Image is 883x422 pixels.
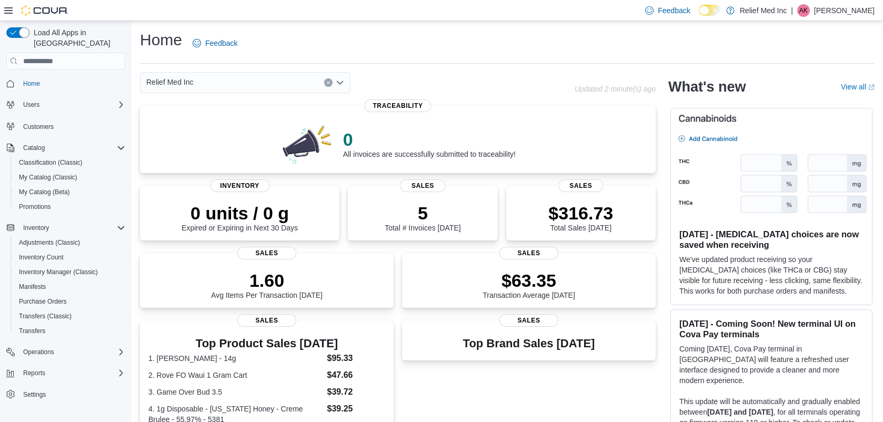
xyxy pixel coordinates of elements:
[327,369,386,381] dd: $47.66
[2,76,129,91] button: Home
[499,247,558,259] span: Sales
[19,119,125,133] span: Customers
[237,314,296,327] span: Sales
[23,79,40,88] span: Home
[799,4,808,17] span: AK
[19,77,125,90] span: Home
[15,251,68,264] a: Inventory Count
[2,387,129,402] button: Settings
[148,337,385,350] h3: Top Product Sales [DATE]
[19,346,58,358] button: Operations
[19,283,46,291] span: Manifests
[679,254,864,296] p: We've updated product receiving so your [MEDICAL_DATA] choices (like THCa or CBG) stay visible fo...
[658,5,690,16] span: Feedback
[23,144,45,152] span: Catalog
[148,370,323,380] dt: 2. Rove FO Waui 1 Gram Cart
[19,268,98,276] span: Inventory Manager (Classic)
[385,203,460,224] p: 5
[19,327,45,335] span: Transfers
[11,155,129,170] button: Classification (Classic)
[575,85,656,93] p: Updated 2 minute(s) ago
[548,203,613,224] p: $316.73
[19,238,80,247] span: Adjustments (Classic)
[15,325,49,337] a: Transfers
[2,220,129,235] button: Inventory
[324,78,333,87] button: Clear input
[15,295,71,308] a: Purchase Orders
[188,33,242,54] a: Feedback
[15,171,82,184] a: My Catalog (Classic)
[327,386,386,398] dd: $39.72
[237,247,296,259] span: Sales
[679,318,864,339] h3: [DATE] - Coming Soon! New terminal UI on Cova Pay terminals
[15,266,125,278] span: Inventory Manager (Classic)
[400,179,445,192] span: Sales
[463,337,595,350] h3: Top Brand Sales [DATE]
[15,295,125,308] span: Purchase Orders
[11,235,129,250] button: Adjustments (Classic)
[19,297,67,306] span: Purchase Orders
[19,77,44,90] a: Home
[15,325,125,337] span: Transfers
[679,344,864,386] p: Coming [DATE], Cova Pay terminal in [GEOGRAPHIC_DATA] will feature a refreshed user interface des...
[15,200,55,213] a: Promotions
[15,266,102,278] a: Inventory Manager (Classic)
[15,280,125,293] span: Manifests
[19,142,49,154] button: Catalog
[499,314,558,327] span: Sales
[210,179,269,192] span: Inventory
[19,173,77,182] span: My Catalog (Classic)
[11,309,129,324] button: Transfers (Classic)
[19,253,64,262] span: Inventory Count
[558,179,603,192] span: Sales
[791,4,793,17] p: |
[327,403,386,415] dd: $39.25
[336,78,344,87] button: Open list of options
[280,123,335,165] img: 0
[548,203,613,232] div: Total Sales [DATE]
[385,203,460,232] div: Total # Invoices [DATE]
[19,158,83,167] span: Classification (Classic)
[11,250,129,265] button: Inventory Count
[19,367,49,379] button: Reports
[23,224,49,232] span: Inventory
[146,76,193,88] span: Relief Med Inc
[679,229,864,250] h3: [DATE] - [MEDICAL_DATA] choices are now saved when receiving
[15,156,125,169] span: Classification (Classic)
[21,5,68,16] img: Cova
[19,142,125,154] span: Catalog
[841,83,875,91] a: View allExternal link
[23,369,45,377] span: Reports
[19,222,125,234] span: Inventory
[343,129,516,158] div: All invoices are successfully submitted to traceability!
[868,84,875,91] svg: External link
[148,353,323,364] dt: 1. [PERSON_NAME] - 14g
[15,171,125,184] span: My Catalog (Classic)
[19,120,58,133] a: Customers
[23,348,54,356] span: Operations
[211,270,323,299] div: Avg Items Per Transaction [DATE]
[483,270,575,299] div: Transaction Average [DATE]
[19,388,50,401] a: Settings
[19,203,51,211] span: Promotions
[740,4,787,17] p: Relief Med Inc
[19,188,70,196] span: My Catalog (Beta)
[15,236,125,249] span: Adjustments (Classic)
[814,4,875,17] p: [PERSON_NAME]
[19,312,72,320] span: Transfers (Classic)
[364,99,431,112] span: Traceability
[327,352,386,365] dd: $95.33
[19,98,44,111] button: Users
[797,4,810,17] div: Alyz Khowaja
[11,279,129,294] button: Manifests
[19,222,53,234] button: Inventory
[182,203,298,224] p: 0 units / 0 g
[2,118,129,134] button: Customers
[211,270,323,291] p: 1.60
[2,345,129,359] button: Operations
[707,408,773,416] strong: [DATE] and [DATE]
[11,199,129,214] button: Promotions
[11,294,129,309] button: Purchase Orders
[699,5,721,16] input: Dark Mode
[29,27,125,48] span: Load All Apps in [GEOGRAPHIC_DATA]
